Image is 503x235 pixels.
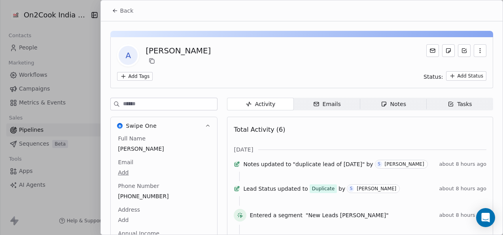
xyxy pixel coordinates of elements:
span: Total Activity (6) [234,126,285,133]
span: Full Name [116,135,147,142]
div: Duplicate [312,185,335,193]
span: by [366,160,373,168]
div: S [350,186,352,192]
span: [DATE] [234,146,253,154]
button: Add Tags [117,72,153,81]
div: Tasks [448,100,472,108]
span: Swipe One [126,122,157,130]
button: Add Status [446,71,486,81]
span: Phone Number [116,182,161,190]
span: Add [118,169,210,176]
div: Open Intercom Messenger [476,208,495,227]
div: [PERSON_NAME] [146,45,211,56]
span: A [119,46,138,65]
button: Swipe OneSwipe One [111,117,217,135]
div: S [378,161,380,167]
span: by [338,185,345,193]
img: Swipe One [117,123,123,129]
span: Notes [243,160,259,168]
span: about 8 hours ago [439,161,486,167]
span: Address [116,206,142,214]
span: Status: [424,73,443,81]
div: [PERSON_NAME] [385,161,424,167]
span: updated to [261,160,291,168]
span: Back [120,7,133,15]
div: [PERSON_NAME] [357,186,396,191]
span: updated to [278,185,308,193]
button: Back [107,4,138,18]
span: Email [116,158,135,166]
span: [PERSON_NAME] [118,145,210,153]
span: "duplicate lead of [DATE]" [293,160,365,168]
span: Entered a segment [250,211,303,219]
span: "New Leads [PERSON_NAME]" [306,211,389,219]
div: Notes [381,100,406,108]
span: about 8 hours ago [439,212,486,218]
span: Lead Status [243,185,276,193]
span: about 8 hours ago [439,186,486,192]
div: Emails [313,100,341,108]
span: Add [118,216,210,224]
span: [PHONE_NUMBER] [118,192,210,200]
